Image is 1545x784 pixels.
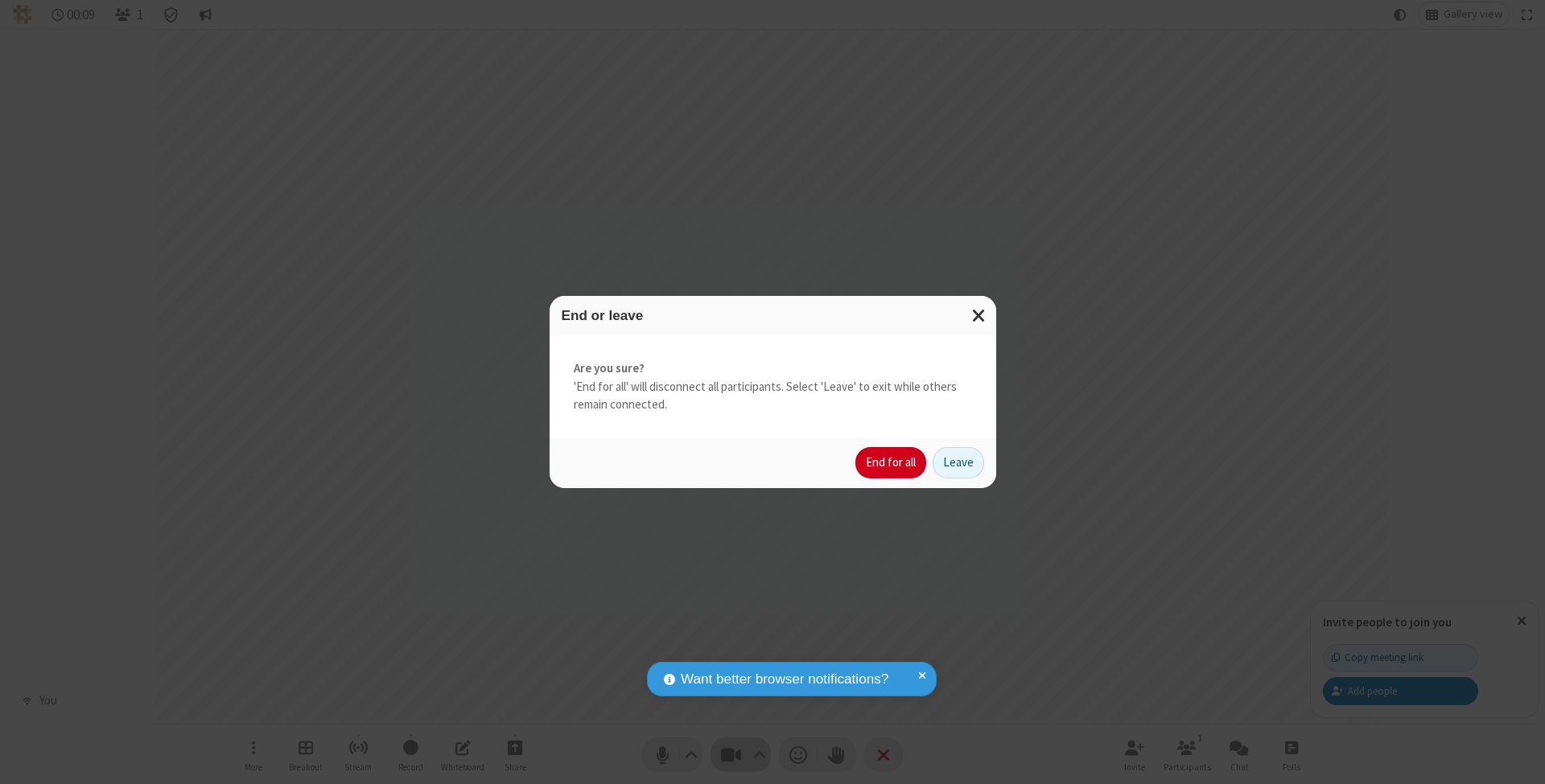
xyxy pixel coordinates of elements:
span: Want better browser notifications? [681,669,888,690]
strong: Are you sure? [574,359,972,378]
div: 'End for all' will disconnect all participants. Select 'Leave' to exit while others remain connec... [550,335,996,438]
button: Leave [933,447,984,479]
button: End for all [855,447,926,479]
h3: End or leave [562,308,984,323]
button: Close modal [962,296,996,335]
